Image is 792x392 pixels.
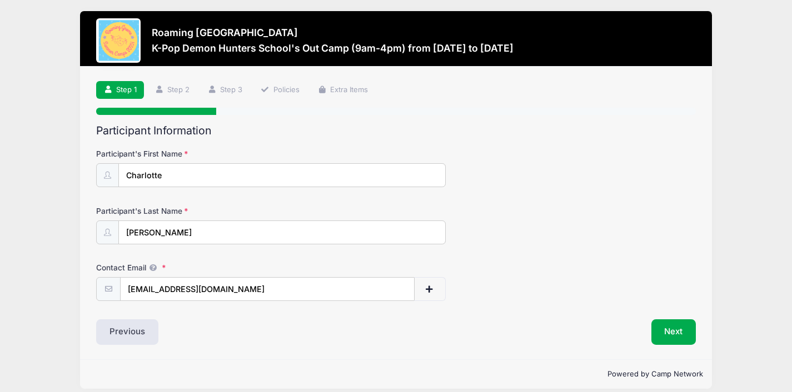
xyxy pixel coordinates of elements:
[89,369,703,380] p: Powered by Camp Network
[201,81,250,99] a: Step 3
[152,42,514,54] h3: K-Pop Demon Hunters School's Out Camp (9am-4pm) from [DATE] to [DATE]
[96,81,144,99] a: Step 1
[253,81,307,99] a: Policies
[651,319,696,345] button: Next
[96,262,296,273] label: Contact Email
[120,277,414,301] input: email@email.com
[147,81,197,99] a: Step 2
[96,124,696,137] h2: Participant Information
[96,205,296,217] label: Participant's Last Name
[310,81,375,99] a: Extra Items
[118,163,446,187] input: Participant's First Name
[96,148,296,159] label: Participant's First Name
[118,220,446,244] input: Participant's Last Name
[152,27,514,38] h3: Roaming [GEOGRAPHIC_DATA]
[96,319,158,345] button: Previous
